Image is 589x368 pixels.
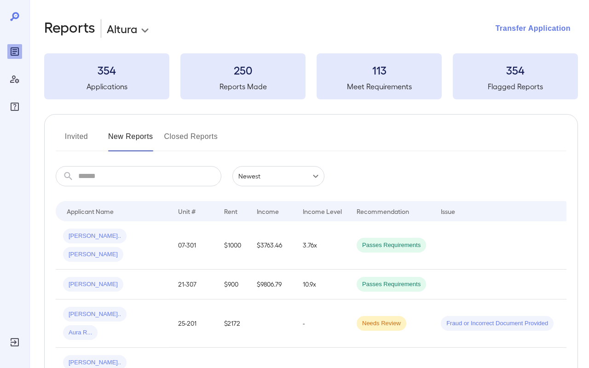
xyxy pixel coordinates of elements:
[63,250,123,259] span: [PERSON_NAME]
[171,221,217,270] td: 07-301
[63,232,127,241] span: [PERSON_NAME]..
[295,299,349,348] td: -
[56,129,97,151] button: Invited
[63,280,123,289] span: [PERSON_NAME]
[108,129,153,151] button: New Reports
[164,129,218,151] button: Closed Reports
[178,206,196,217] div: Unit #
[44,18,95,39] h2: Reports
[317,81,442,92] h5: Meet Requirements
[224,206,239,217] div: Rent
[357,280,426,289] span: Passes Requirements
[232,166,324,186] div: Newest
[441,319,554,328] span: Fraud or Incorrect Document Provided
[180,81,306,92] h5: Reports Made
[295,270,349,299] td: 10.9x
[44,53,578,99] summary: 354Applications250Reports Made113Meet Requirements354Flagged Reports
[217,221,249,270] td: $1000
[217,299,249,348] td: $2172
[357,206,409,217] div: Recommendation
[453,81,578,92] h5: Flagged Reports
[44,63,169,77] h3: 354
[171,270,217,299] td: 21-307
[7,335,22,350] div: Log Out
[7,99,22,114] div: FAQ
[63,328,98,337] span: Aura R...
[180,63,306,77] h3: 250
[441,206,456,217] div: Issue
[7,44,22,59] div: Reports
[63,358,127,367] span: [PERSON_NAME]..
[257,206,279,217] div: Income
[107,21,137,36] p: Altura
[295,221,349,270] td: 3.76x
[303,206,342,217] div: Income Level
[249,221,295,270] td: $3763.46
[217,270,249,299] td: $900
[249,270,295,299] td: $9806.79
[357,319,406,328] span: Needs Review
[67,206,114,217] div: Applicant Name
[488,18,578,39] button: Transfer Application
[171,299,217,348] td: 25-201
[63,310,127,319] span: [PERSON_NAME]..
[453,63,578,77] h3: 354
[44,81,169,92] h5: Applications
[7,72,22,86] div: Manage Users
[357,241,426,250] span: Passes Requirements
[317,63,442,77] h3: 113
